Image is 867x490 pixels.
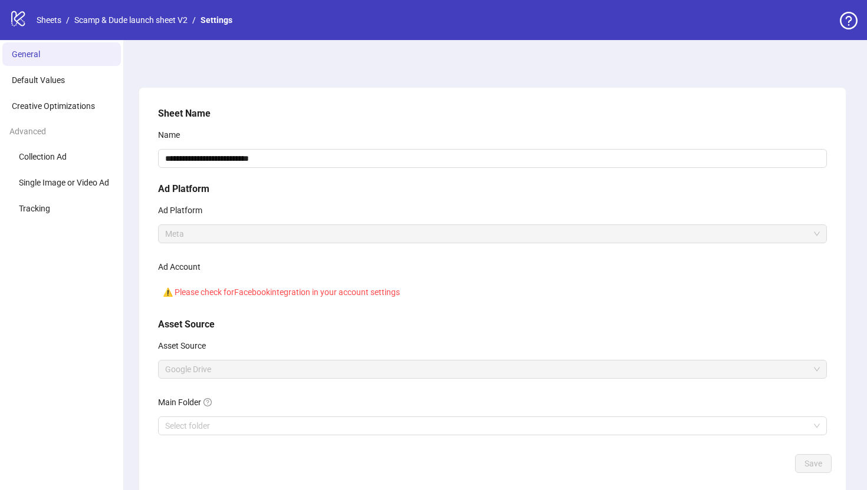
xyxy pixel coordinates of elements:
[192,14,196,27] li: /
[158,201,210,220] label: Ad Platform
[19,152,67,161] span: Collection Ad
[158,317,827,332] h5: Asset Source
[12,75,65,85] span: Default Values
[158,393,219,412] label: Main Folder
[795,454,832,473] button: Save
[72,14,190,27] a: Scamp & Dude launch sheet V2
[158,149,827,168] input: Name
[158,257,208,276] label: Ad Account
[12,49,40,59] span: General
[12,101,95,111] span: Creative Optimizations
[198,14,235,27] a: Settings
[840,12,858,29] span: question-circle
[19,178,109,187] span: Single Image or Video Ad
[158,336,214,355] label: Asset Source
[19,204,50,213] span: Tracking
[158,281,827,303] div: ⚠️ Please check for Facebook integration in your account settings
[34,14,64,27] a: Sheets
[158,107,827,121] h5: Sheet Name
[203,398,212,406] span: question-circle
[158,125,188,144] label: Name
[165,360,820,378] span: Google Drive
[158,182,827,196] h5: Ad Platform
[165,225,820,243] span: Meta
[66,14,70,27] li: /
